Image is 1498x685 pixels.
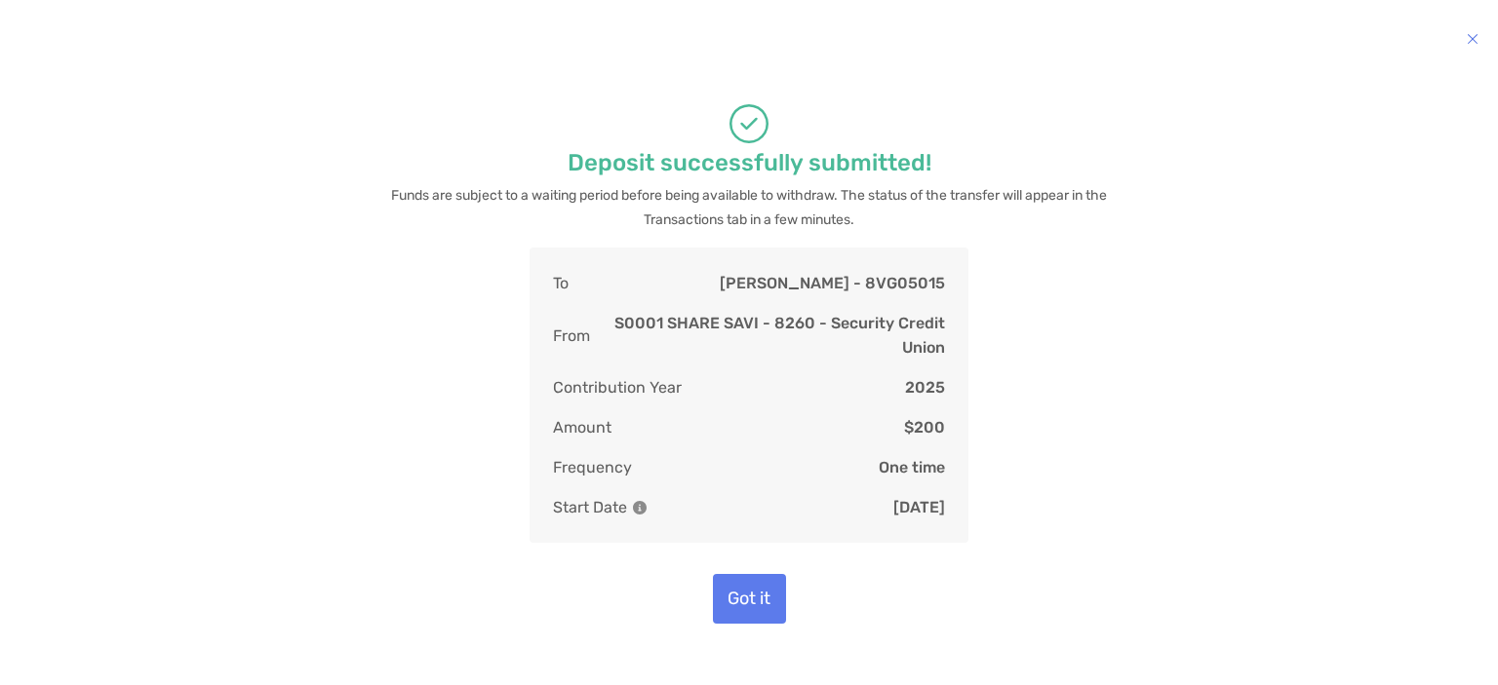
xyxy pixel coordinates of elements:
p: Amount [553,415,611,439]
p: To [553,271,569,295]
p: Frequency [553,455,632,479]
p: Funds are subject to a waiting period before being available to withdraw. The status of the trans... [383,183,1115,232]
p: S0001 SHARE SAVI - 8260 - Security Credit Union [590,311,945,360]
p: 2025 [905,375,945,400]
p: [PERSON_NAME] - 8VG05015 [720,271,945,295]
p: [DATE] [893,495,945,519]
img: Information Icon [633,501,647,514]
p: Start Date [553,495,647,519]
p: $200 [904,415,945,439]
p: Contribution Year [553,375,682,400]
p: Deposit successfully submitted! [568,151,931,175]
p: One time [879,455,945,479]
p: From [553,311,590,360]
button: Got it [713,574,786,624]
